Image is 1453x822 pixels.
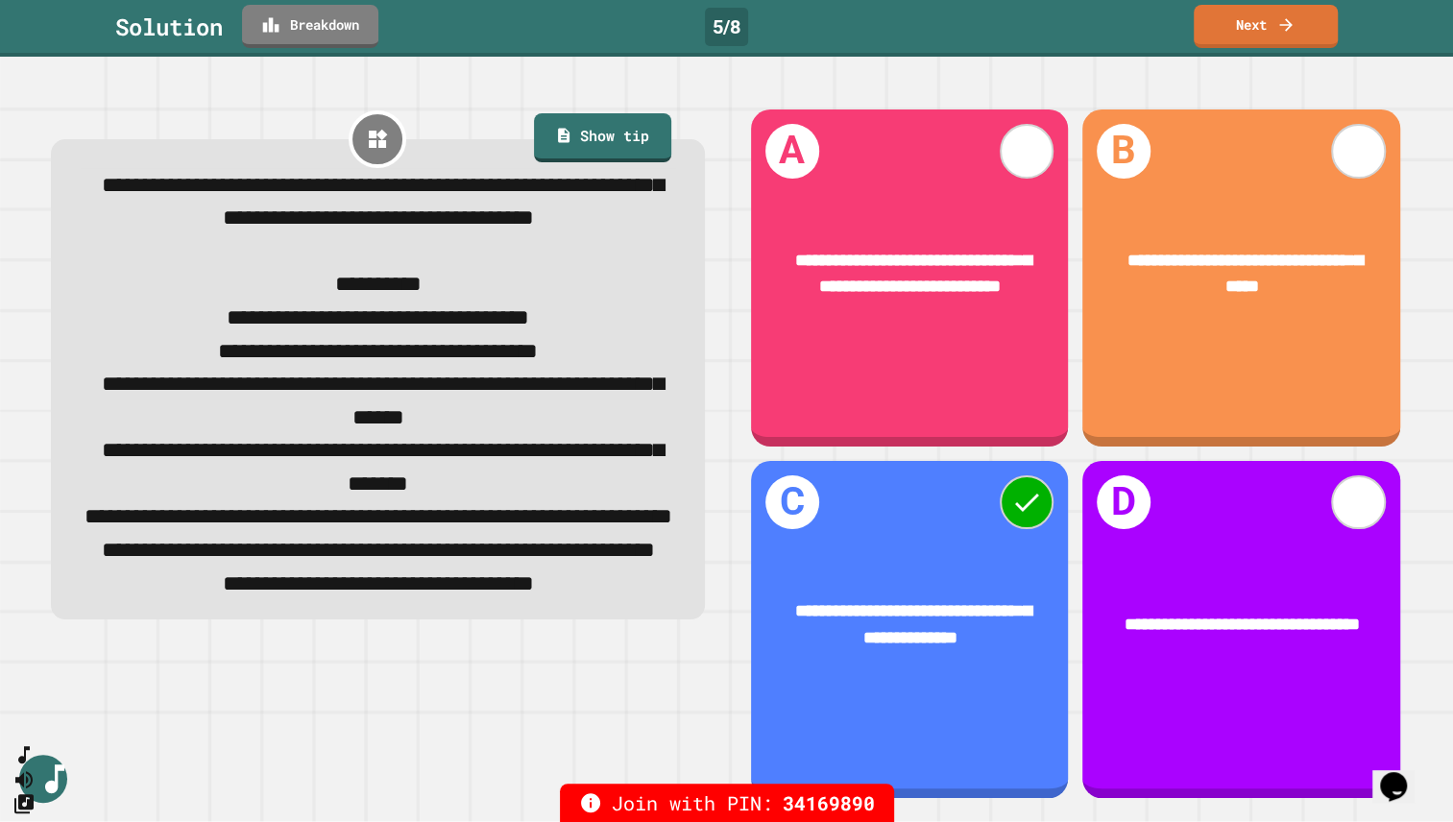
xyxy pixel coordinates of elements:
div: 5 / 8 [705,8,748,46]
a: Next [1194,5,1338,48]
h1: C [765,475,819,529]
h1: A [765,124,819,178]
button: SpeedDial basic example [12,743,36,767]
button: Mute music [12,767,36,791]
span: 34169890 [783,788,875,817]
a: Breakdown [242,5,378,48]
iframe: chat widget [1372,745,1434,803]
h1: D [1097,475,1150,529]
a: Show tip [534,113,671,162]
h1: B [1097,124,1150,178]
div: Join with PIN: [560,784,894,822]
div: Solution [115,10,223,44]
button: Change Music [12,791,36,815]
